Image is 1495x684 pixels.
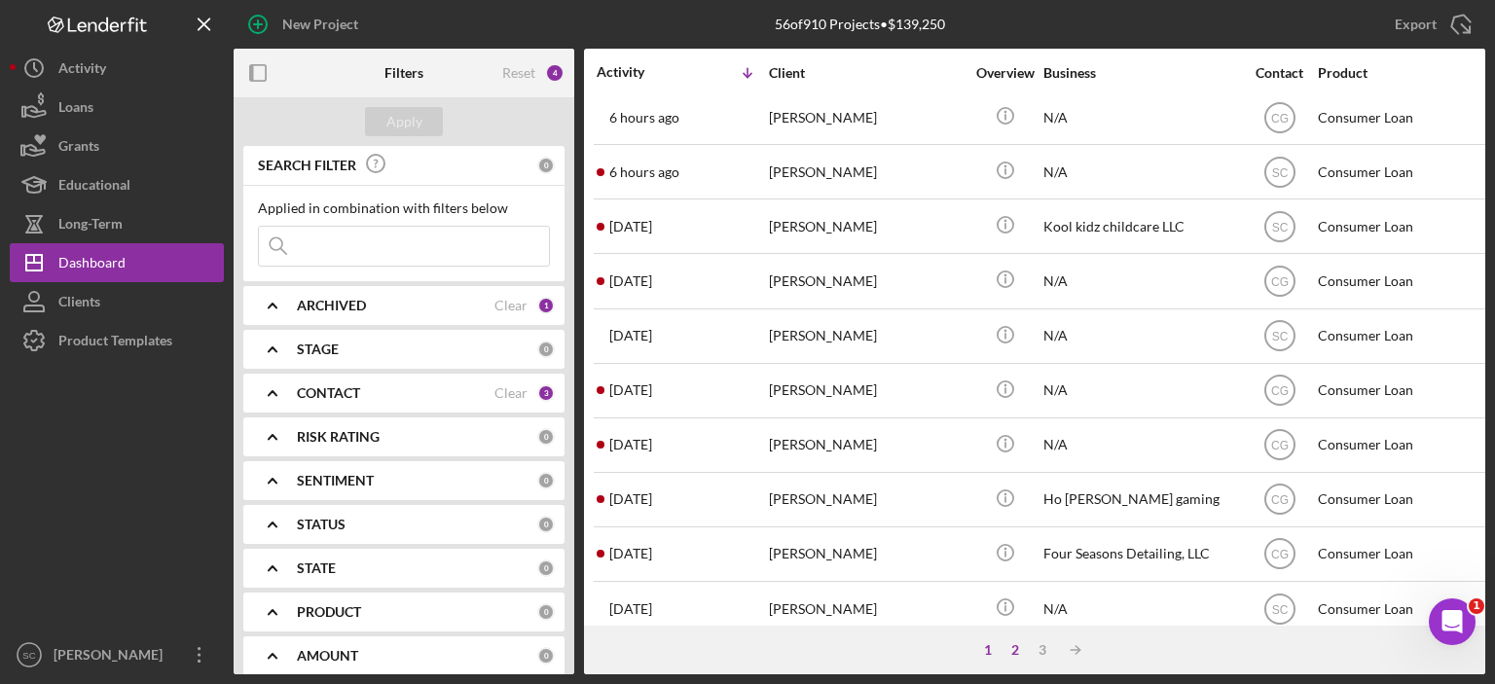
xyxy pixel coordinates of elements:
[609,273,652,289] time: 2025-08-13 17:40
[1043,255,1238,306] div: N/A
[769,200,964,252] div: [PERSON_NAME]
[1043,146,1238,198] div: N/A
[769,365,964,416] div: [PERSON_NAME]
[1395,5,1437,44] div: Export
[49,635,175,679] div: [PERSON_NAME]
[537,516,555,533] div: 0
[769,310,964,362] div: [PERSON_NAME]
[537,341,555,358] div: 0
[609,382,652,398] time: 2025-08-12 20:50
[297,604,361,620] b: PRODUCT
[1043,91,1238,143] div: N/A
[297,517,346,532] b: STATUS
[234,5,378,44] button: New Project
[297,429,380,445] b: RISK RATING
[1271,165,1288,179] text: SC
[494,385,528,401] div: Clear
[10,282,224,321] button: Clients
[58,321,172,365] div: Product Templates
[1375,5,1485,44] button: Export
[968,65,1041,81] div: Overview
[609,110,679,126] time: 2025-08-14 14:46
[1043,474,1238,525] div: Ho [PERSON_NAME] gaming
[769,474,964,525] div: [PERSON_NAME]
[1271,602,1288,616] text: SC
[609,219,652,234] time: 2025-08-13 19:04
[1271,384,1289,398] text: CG
[297,342,339,357] b: STAGE
[537,297,555,314] div: 1
[1243,65,1316,81] div: Contact
[1271,111,1289,125] text: CG
[769,65,964,81] div: Client
[58,243,126,287] div: Dashboard
[609,164,679,180] time: 2025-08-14 14:36
[1043,528,1238,580] div: Four Seasons Detailing, LLC
[297,385,360,401] b: CONTACT
[10,204,224,243] button: Long-Term
[609,437,652,452] time: 2025-08-12 18:28
[297,648,358,664] b: AMOUNT
[1029,642,1056,658] div: 3
[537,559,555,577] div: 0
[537,157,555,174] div: 0
[1271,220,1288,234] text: SC
[58,165,130,209] div: Educational
[1043,65,1238,81] div: Business
[1043,583,1238,634] div: N/A
[609,546,652,561] time: 2025-08-12 00:06
[1271,275,1289,289] text: CG
[537,603,555,621] div: 0
[769,419,964,471] div: [PERSON_NAME]
[1043,310,1238,362] div: N/A
[10,321,224,360] button: Product Templates
[537,647,555,665] div: 0
[609,328,652,343] time: 2025-08-13 14:51
[769,146,964,198] div: [PERSON_NAME]
[58,49,106,92] div: Activity
[10,165,224,204] button: Educational
[609,601,652,617] time: 2025-08-11 22:07
[10,126,224,165] button: Grants
[974,642,1002,658] div: 1
[775,17,945,32] div: 56 of 910 Projects • $139,250
[537,384,555,402] div: 3
[297,473,374,488] b: SENTIMENT
[58,88,93,131] div: Loans
[537,428,555,446] div: 0
[545,63,565,83] div: 4
[1043,200,1238,252] div: Kool kidz childcare LLC
[1043,419,1238,471] div: N/A
[10,49,224,88] button: Activity
[1429,598,1476,645] iframe: Intercom live chat
[258,158,356,173] b: SEARCH FILTER
[297,298,366,313] b: ARCHIVED
[297,560,336,576] b: STATE
[1469,598,1484,614] span: 1
[1002,642,1029,658] div: 2
[1271,548,1289,561] text: CG
[769,255,964,306] div: [PERSON_NAME]
[597,64,682,80] div: Activity
[1271,493,1289,507] text: CG
[10,635,224,674] button: SC[PERSON_NAME]
[282,5,358,44] div: New Project
[502,65,535,81] div: Reset
[365,107,443,136] button: Apply
[537,472,555,489] div: 0
[10,88,224,126] a: Loans
[1271,330,1288,343] text: SC
[1043,365,1238,416] div: N/A
[386,107,422,136] div: Apply
[258,200,550,216] div: Applied in combination with filters below
[22,650,35,661] text: SC
[384,65,423,81] b: Filters
[10,243,224,282] button: Dashboard
[494,298,528,313] div: Clear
